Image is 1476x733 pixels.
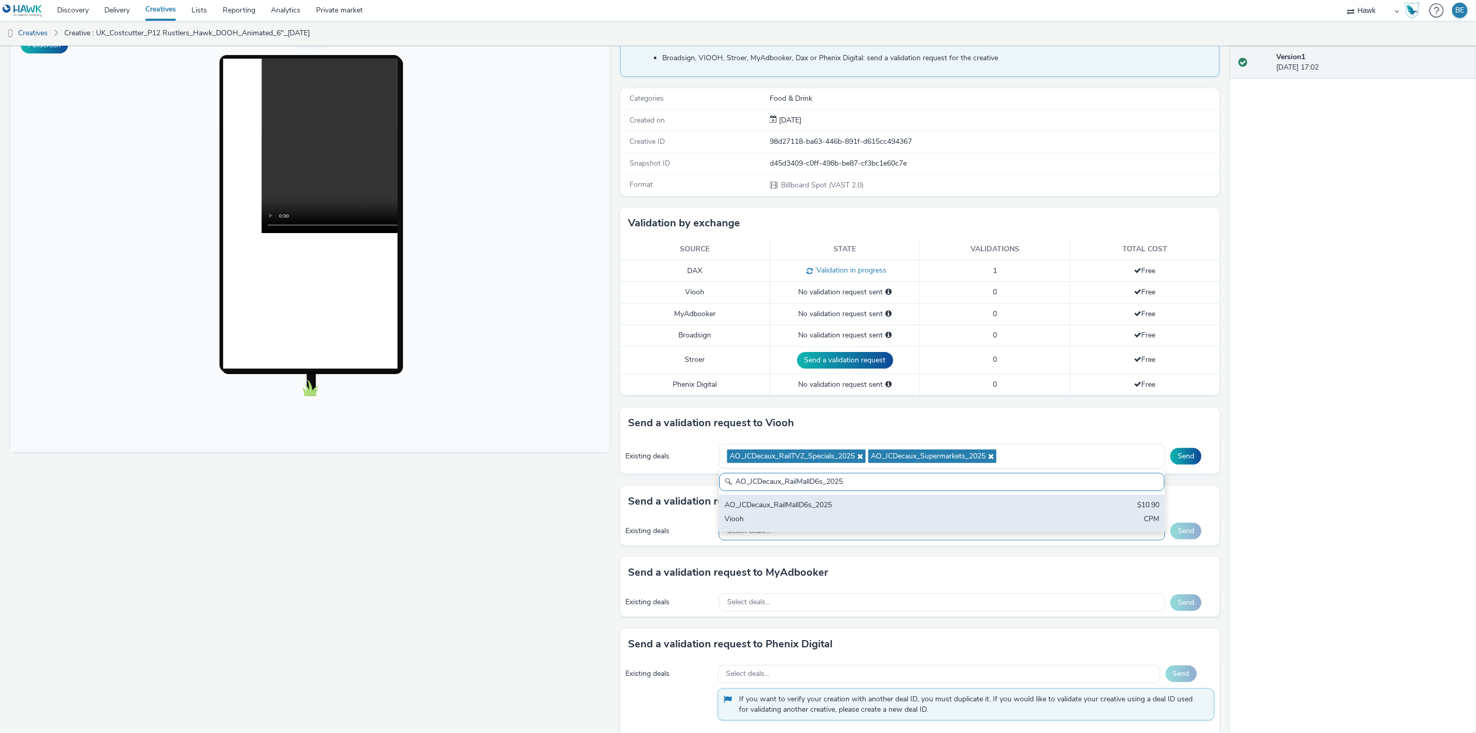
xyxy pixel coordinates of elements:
span: AO_JCDecaux_Supermarkets_2025 [871,452,986,461]
td: Stroer [620,346,770,374]
a: Creative : UK_Costcutter_P12 Rustlers_Hawk_DOOH_Animated_6"_[DATE] [59,21,315,46]
span: Validation in progress [813,265,887,275]
strong: Version 1 [1277,52,1306,62]
span: If you want to verify your creation with another deal ID, you must duplicate it. If you would lik... [739,694,1204,715]
div: Viooh [725,514,1013,526]
span: Categories [630,93,664,103]
img: undefined Logo [3,4,43,17]
img: Hawk Academy [1404,2,1420,19]
div: Existing deals [625,669,713,679]
div: CPM [1144,514,1159,526]
span: Free [1134,379,1155,389]
td: Viooh [620,282,770,303]
span: Created on [630,115,665,125]
a: Hawk Academy [1404,2,1424,19]
span: [DATE] [777,115,802,125]
span: Snapshot ID [630,158,670,168]
img: dooh [5,29,16,39]
span: Format [630,180,653,189]
th: Validations [920,239,1070,260]
span: Free [1134,330,1155,340]
span: 0 [993,379,997,389]
div: d45d3409-c0ff-498b-be87-cf3bc1e60c7e [770,158,1219,169]
div: No validation request sent [775,287,914,297]
h3: Send a validation request to Phenix Digital [628,636,832,652]
td: Broadsign [620,325,770,346]
h3: Validation by exchange [628,215,740,231]
span: Free [1134,309,1155,319]
div: No validation request sent [775,330,914,341]
div: AO_JCDecaux_RailMallD6s_2025 [725,500,1013,512]
h3: Send a validation request to Viooh [628,415,794,431]
li: Broadsign, VIOOH, Stroer, MyAdbooker, Dax or Phenix Digital: send a validation request for the cr... [662,53,1214,63]
button: Send [1170,448,1201,465]
span: Select deals... [727,527,770,536]
button: Send [1170,523,1201,539]
th: Total cost [1070,239,1220,260]
h3: Send a validation request to Broadsign [628,494,815,509]
span: 0 [993,330,997,340]
span: 0 [993,309,997,319]
div: No validation request sent [775,309,914,319]
input: Search...... [719,473,1165,491]
span: Select deals... [727,598,770,607]
span: Select deals... [726,670,769,678]
span: Free [1134,287,1155,297]
span: AO_JCDecaux_RailTVZ_Specials_2025 [730,452,855,461]
div: [DATE] 17:02 [1277,52,1468,73]
td: MyAdbooker [620,303,770,324]
div: Please select a deal below and click on Send to send a validation request to Broadsign. [885,330,892,341]
div: No validation request sent [775,379,914,390]
button: Send [1166,666,1197,682]
span: Billboard Spot (VAST 2.0) [781,180,864,190]
button: Send [1170,594,1201,611]
h3: Send a validation request to MyAdbooker [628,565,828,580]
div: Please select a deal below and click on Send to send a validation request to Viooh. [885,287,892,297]
div: Please select a deal below and click on Send to send a validation request to Phenix Digital. [885,379,892,390]
div: Please select a deal below and click on Send to send a validation request to MyAdbooker. [885,309,892,319]
div: Existing deals [625,451,714,461]
th: State [770,239,920,260]
div: 98d27118-ba63-446b-891f-d615cc494367 [770,137,1219,147]
button: Send a validation request [797,352,893,369]
div: Creation 26 August 2025, 17:02 [777,115,802,126]
span: 1 [993,266,997,276]
span: Creative ID [630,137,665,146]
span: 0 [993,287,997,297]
div: Existing deals [625,597,714,607]
td: DAX [620,260,770,282]
div: $10.90 [1137,500,1159,512]
div: Food & Drink [770,93,1219,104]
th: Source [620,239,770,260]
div: BE [1456,3,1465,18]
div: Existing deals [625,526,714,536]
span: Free [1134,355,1155,364]
td: Phenix Digital [620,374,770,395]
span: 0 [993,355,997,364]
span: Free [1134,266,1155,276]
